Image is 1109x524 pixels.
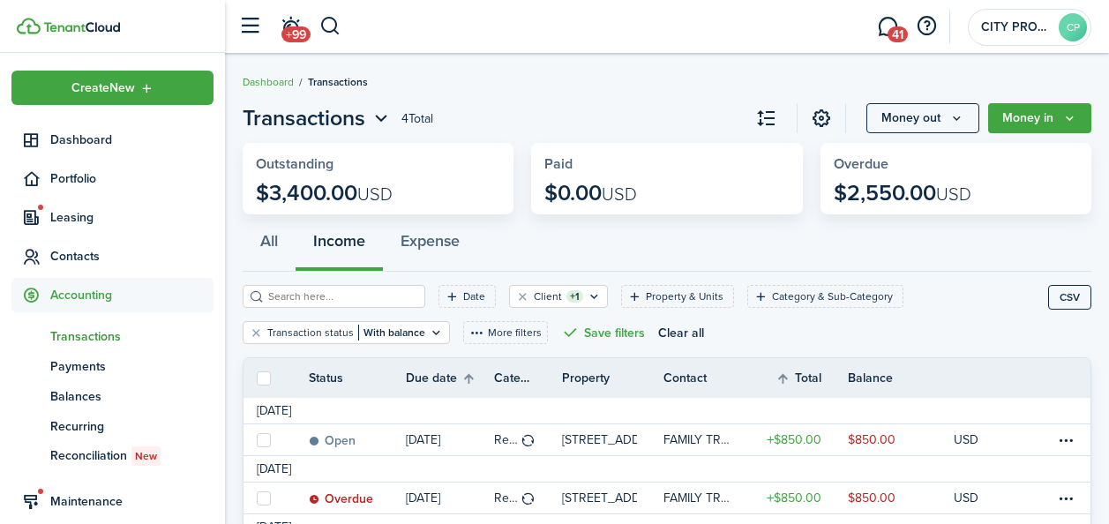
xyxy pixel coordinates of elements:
table-info-title: Rent [494,430,519,449]
span: Accounting [50,286,214,304]
filter-tag: Open filter [747,285,903,308]
span: New [135,448,157,464]
th: Contact [663,369,742,387]
button: Open menu [988,103,1091,133]
a: Open [309,424,406,455]
filter-tag: Open filter [243,321,450,344]
button: Save filters [561,321,645,344]
img: TenantCloud [17,18,41,34]
a: [STREET_ADDRESS][PERSON_NAME] [562,483,663,513]
p: $2,550.00 [834,181,971,206]
button: Clear all [658,321,704,344]
button: Money in [988,103,1091,133]
span: Recurring [50,417,214,436]
filter-tag-label: Transaction status [267,325,354,341]
button: Search [319,11,341,41]
a: $850.00 [742,424,848,455]
p: USD [954,430,978,449]
span: USD [602,181,637,207]
p: [STREET_ADDRESS][PERSON_NAME] [562,430,637,449]
avatar-text: CP [1059,13,1087,41]
filter-tag: Open filter [621,285,734,308]
a: Notifications [274,4,307,49]
a: USD [954,424,1002,455]
table-amount-title: $850.00 [767,430,821,449]
span: Balances [50,387,214,406]
span: Portfolio [50,169,214,188]
filter-tag-counter: +1 [566,290,583,303]
table-profile-info-text: FAMILY TREE REALTY [663,491,731,505]
span: Transactions [308,74,368,90]
filter-tag-label: Category & Sub-Category [772,288,893,304]
a: $850.00 [742,483,848,513]
button: Transactions [243,102,393,134]
filter-tag-label: Date [463,288,485,304]
filter-tag: Open filter [509,285,608,308]
button: Open menu [243,102,393,134]
span: USD [357,181,393,207]
button: Expense [383,219,477,272]
th: Sort [776,368,848,389]
a: Overdue [309,483,406,513]
span: USD [936,181,971,207]
th: Category [494,369,562,387]
a: Dashboard [243,74,294,90]
span: Payments [50,357,214,376]
a: Transactions [11,321,214,351]
button: All [243,219,296,272]
a: ReconciliationNew [11,441,214,471]
a: USD [954,483,1002,513]
filter-tag: Open filter [438,285,496,308]
a: Recurring [11,411,214,441]
th: Balance [848,369,954,387]
span: Reconciliation [50,446,214,466]
td: [DATE] [244,401,304,420]
span: Transactions [50,327,214,346]
a: Rent [494,424,562,455]
input: Search here... [264,288,419,305]
img: TenantCloud [43,22,120,33]
th: Property [562,369,663,387]
span: Dashboard [50,131,214,149]
th: Status [309,369,406,387]
a: $850.00 [848,424,954,455]
span: CITY PROPERTY LLC [981,21,1052,34]
button: Open menu [11,71,214,105]
header-page-total: 4 Total [401,109,433,128]
widget-stats-title: Outstanding [256,156,500,172]
a: Rent [494,483,562,513]
status: Open [309,434,356,448]
a: Dashboard [11,123,214,157]
button: Money out [866,103,979,133]
span: Contacts [50,247,214,266]
status: Overdue [309,492,373,506]
a: FAMILY TREE REALTY [663,424,742,455]
button: More filters [463,321,548,344]
a: FAMILY TREE REALTY [663,483,742,513]
table-amount-title: $850.00 [767,489,821,507]
button: Clear filter [515,289,530,303]
button: Open resource center [911,11,941,41]
p: [DATE] [406,489,440,507]
table-amount-description: $850.00 [848,489,895,507]
table-amount-description: $850.00 [848,430,895,449]
a: Payments [11,351,214,381]
filter-tag-label: Property & Units [646,288,723,304]
span: Transactions [243,102,365,134]
filter-tag-value: With balance [358,325,425,341]
span: +99 [281,26,311,42]
span: Leasing [50,208,214,227]
span: Maintenance [50,492,214,511]
a: Balances [11,381,214,411]
widget-stats-title: Paid [544,156,789,172]
a: [DATE] [406,483,494,513]
p: $0.00 [544,181,637,206]
table-profile-info-text: FAMILY TREE REALTY [663,433,731,447]
button: Open menu [866,103,979,133]
a: [DATE] [406,424,494,455]
a: $850.00 [848,483,954,513]
span: 41 [888,26,908,42]
th: Sort [406,368,494,389]
button: Clear filter [249,326,264,340]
